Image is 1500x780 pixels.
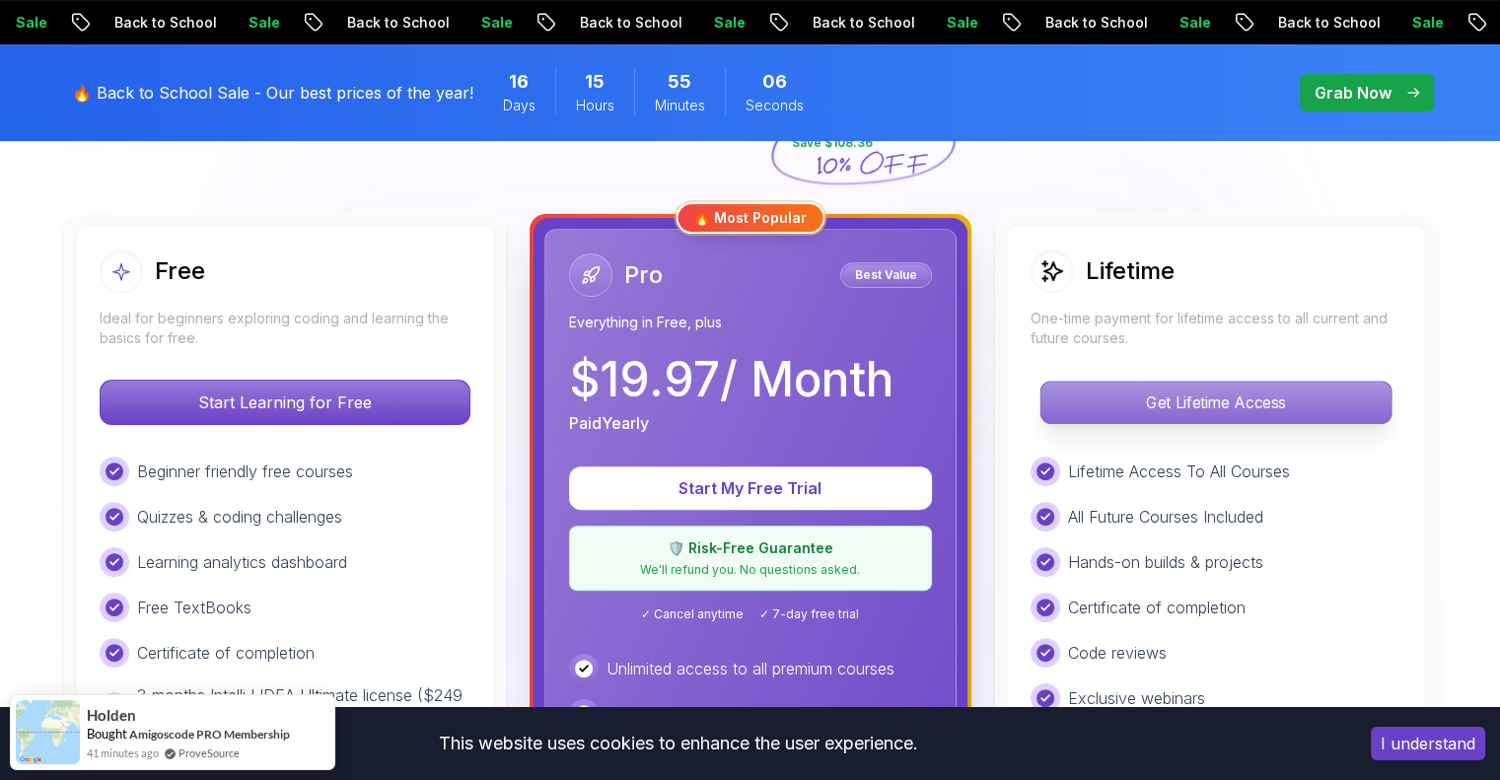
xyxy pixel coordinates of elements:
[1039,381,1392,424] button: Get Lifetime Access
[1068,641,1167,665] p: Code reviews
[129,727,290,742] a: Amigoscode PRO Membership
[797,13,931,33] p: Back to School
[137,550,347,574] p: Learning analytics dashboard
[137,460,353,483] p: Beginner friendly free courses
[564,13,698,33] p: Back to School
[1068,596,1246,619] p: Certificate of completion
[1068,686,1205,710] p: Exclusive webinars
[1040,382,1391,423] p: Get Lifetime Access
[87,745,159,761] span: 41 minutes ago
[569,411,649,435] p: Paid Yearly
[576,96,614,115] span: Hours
[509,68,529,96] span: 16 Days
[1031,392,1401,412] a: Get Lifetime Access
[582,562,919,578] p: We'll refund you. No questions asked.
[569,356,893,403] p: $ 19.97 / Month
[668,68,691,96] span: 55 Minutes
[99,13,233,33] p: Back to School
[593,476,908,500] p: Start My Free Trial
[1315,81,1392,105] p: Grab Now
[569,478,932,498] a: Start My Free Trial
[843,265,929,285] p: Best Value
[137,683,470,731] p: 3 months IntelliJ IDEA Ultimate license ($249 value)
[1068,550,1263,574] p: Hands-on builds & projects
[87,707,136,724] span: Holden
[100,309,470,348] p: Ideal for beginners exploring coding and learning the basics for free.
[585,68,605,96] span: 15 Hours
[1031,309,1401,348] p: One-time payment for lifetime access to all current and future courses.
[155,255,205,287] h2: Free
[137,641,315,665] p: Certificate of completion
[72,81,473,105] p: 🔥 Back to School Sale - Our best prices of the year!
[100,380,470,425] button: Start Learning for Free
[16,700,80,764] img: provesource social proof notification image
[1068,460,1290,483] p: Lifetime Access To All Courses
[1068,505,1263,529] p: All Future Courses Included
[179,745,240,761] a: ProveSource
[137,596,251,619] p: Free TextBooks
[759,606,859,622] span: ✓ 7-day free trial
[503,96,536,115] span: Days
[15,722,1341,765] div: This website uses cookies to enhance the user experience.
[137,505,342,529] p: Quizzes & coding challenges
[233,13,296,33] p: Sale
[569,466,932,510] button: Start My Free Trial
[641,606,744,622] span: ✓ Cancel anytime
[624,259,663,291] h2: Pro
[1164,13,1227,33] p: Sale
[582,538,919,558] p: 🛡️ Risk-Free Guarantee
[1030,13,1164,33] p: Back to School
[762,68,787,96] span: 6 Seconds
[569,313,932,332] p: Everything in Free, plus
[1371,727,1485,760] button: Accept cookies
[607,702,807,726] p: Real-world builds & projects
[1262,13,1396,33] p: Back to School
[746,96,804,115] span: Seconds
[655,96,705,115] span: Minutes
[607,657,894,680] p: Unlimited access to all premium courses
[1086,255,1175,287] h2: Lifetime
[87,726,127,742] span: Bought
[1396,13,1460,33] p: Sale
[100,392,470,412] a: Start Learning for Free
[331,13,465,33] p: Back to School
[698,13,761,33] p: Sale
[465,13,529,33] p: Sale
[931,13,994,33] p: Sale
[101,381,469,424] p: Start Learning for Free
